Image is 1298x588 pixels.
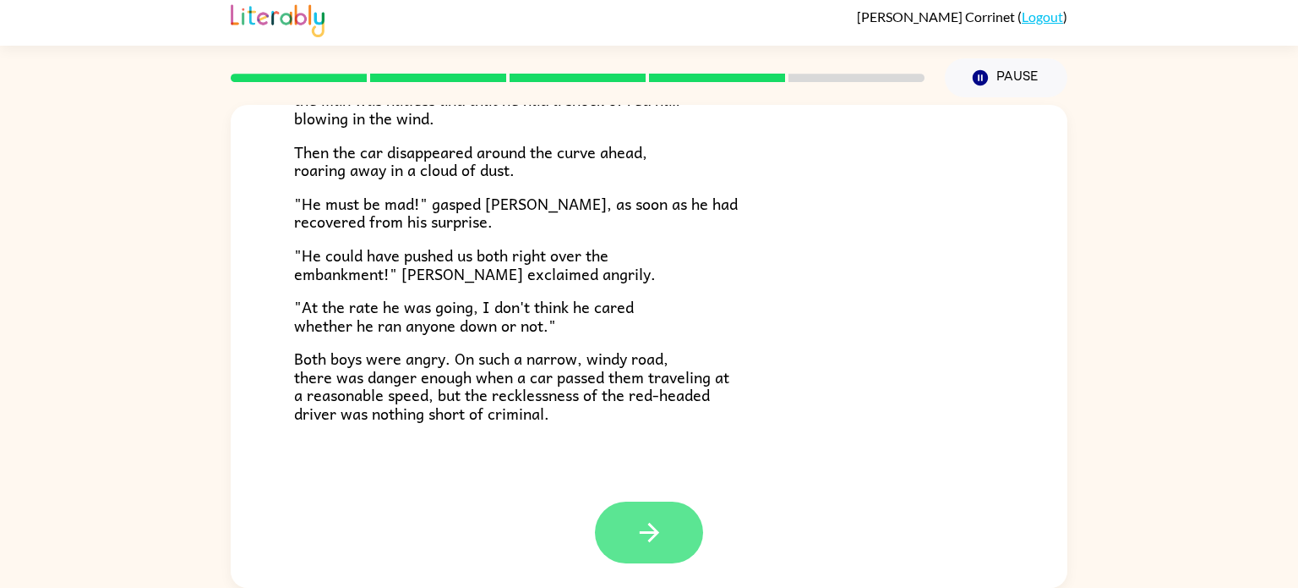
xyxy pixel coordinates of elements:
[857,8,1067,25] div: ( )
[1022,8,1063,25] a: Logout
[294,140,647,183] span: Then the car disappeared around the curve ahead, roaring away in a cloud of dust.
[294,294,634,338] span: "At the rate he was going, I don't think he cared whether he ran anyone down or not."
[294,191,738,234] span: "He must be mad!" gasped [PERSON_NAME], as soon as he had recovered from his surprise.
[857,8,1017,25] span: [PERSON_NAME] Corrinet
[294,243,656,286] span: "He could have pushed us both right over the embankment!" [PERSON_NAME] exclaimed angrily.
[945,58,1067,97] button: Pause
[294,346,729,426] span: Both boys were angry. On such a narrow, windy road, there was danger enough when a car passed the...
